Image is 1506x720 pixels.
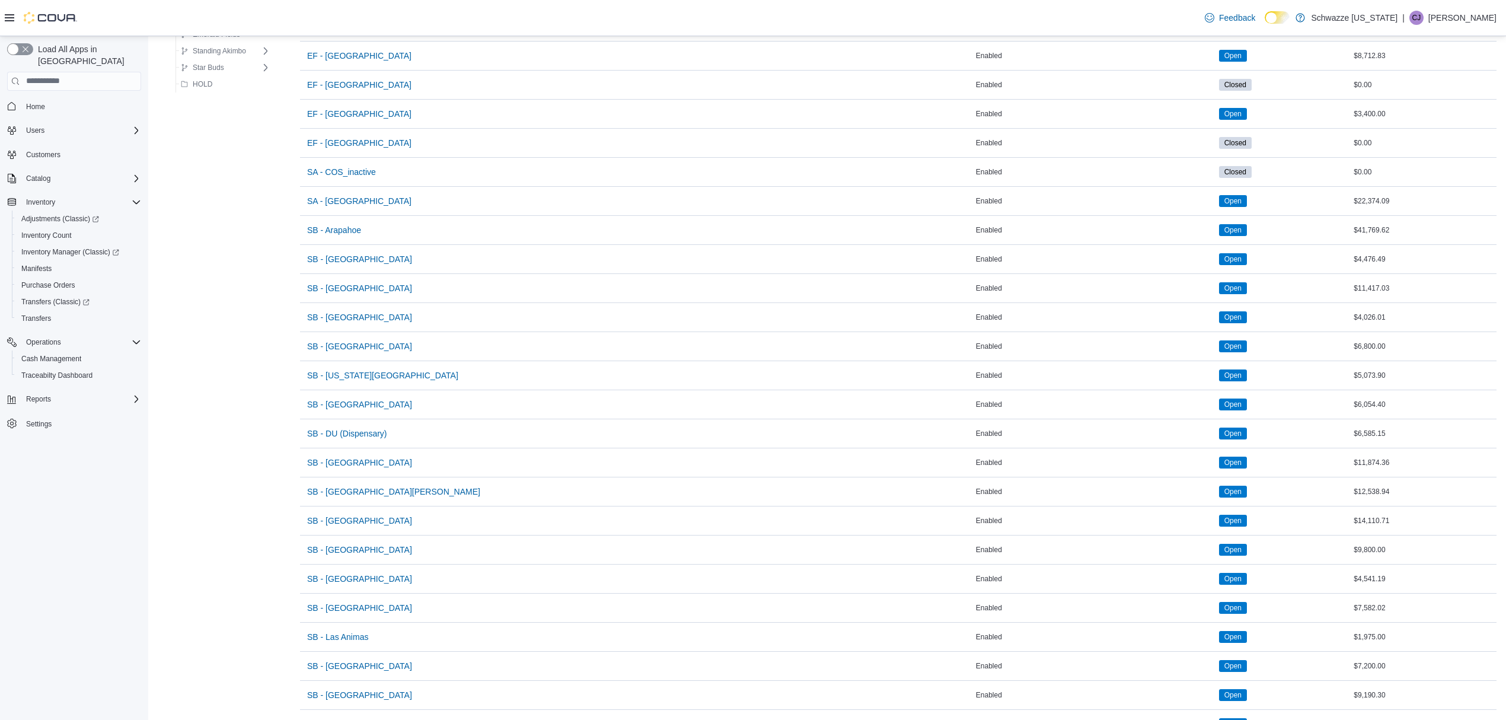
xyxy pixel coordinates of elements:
span: Open [1219,428,1247,439]
span: SB - [GEOGRAPHIC_DATA] [307,602,412,614]
span: Inventory [26,197,55,207]
div: Enabled [974,252,1217,266]
div: Enabled [974,630,1217,644]
button: Operations [21,335,66,349]
span: Reports [21,392,141,406]
span: Open [1219,573,1247,585]
button: SB - [GEOGRAPHIC_DATA] [302,538,417,562]
a: Traceabilty Dashboard [17,368,97,383]
a: Adjustments (Classic) [17,212,104,226]
span: Purchase Orders [17,278,141,292]
button: Reports [21,392,56,406]
span: SB - [US_STATE][GEOGRAPHIC_DATA] [307,369,458,381]
p: | [1402,11,1405,25]
div: Enabled [974,194,1217,208]
span: Open [1219,689,1247,701]
span: Open [1224,370,1242,381]
span: EF - [GEOGRAPHIC_DATA] [307,108,411,120]
button: SA - [GEOGRAPHIC_DATA] [302,189,416,213]
a: Manifests [17,262,56,276]
span: Open [1219,515,1247,527]
button: Customers [2,146,146,163]
span: SB - Las Animas [307,631,369,643]
button: HOLD [176,77,217,91]
span: EF - [GEOGRAPHIC_DATA] [307,137,411,149]
span: CJ [1412,11,1421,25]
span: Settings [21,416,141,431]
span: Open [1219,311,1247,323]
button: Star Buds [176,60,229,75]
span: Closed [1219,137,1252,149]
span: Open [1224,196,1242,206]
span: Reports [26,394,51,404]
div: Enabled [974,368,1217,383]
div: $1,975.00 [1351,630,1497,644]
span: SB - [GEOGRAPHIC_DATA] [307,282,412,294]
a: Feedback [1200,6,1260,30]
span: Open [1224,225,1242,235]
div: $6,585.15 [1351,426,1497,441]
span: SB - [GEOGRAPHIC_DATA] [307,399,412,410]
span: Users [26,126,44,135]
a: Inventory Manager (Classic) [12,244,146,260]
div: Enabled [974,659,1217,673]
span: SB - [GEOGRAPHIC_DATA] [307,340,412,352]
span: Open [1224,109,1242,119]
button: SB - [GEOGRAPHIC_DATA] [302,451,417,474]
div: Enabled [974,165,1217,179]
span: SB - DU (Dispensary) [307,428,387,439]
span: Open [1219,457,1247,469]
a: Home [21,100,50,114]
span: Open [1224,515,1242,526]
div: $6,054.40 [1351,397,1497,412]
div: $11,417.03 [1351,281,1497,295]
span: Open [1219,602,1247,614]
button: SB - [GEOGRAPHIC_DATA] [302,305,417,329]
span: Open [1224,486,1242,497]
span: HOLD [193,79,212,89]
button: SB - [US_STATE][GEOGRAPHIC_DATA] [302,364,463,387]
span: Open [1224,254,1242,265]
span: Traceabilty Dashboard [17,368,141,383]
a: Transfers (Classic) [17,295,94,309]
button: Home [2,98,146,115]
span: Home [26,102,45,111]
div: Enabled [974,281,1217,295]
button: Inventory [21,195,60,209]
div: Enabled [974,107,1217,121]
a: Customers [21,148,65,162]
span: Transfers [21,314,51,323]
button: Cash Management [12,351,146,367]
button: Inventory [2,194,146,211]
div: $41,769.62 [1351,223,1497,237]
span: Operations [26,337,61,347]
input: Dark Mode [1265,11,1290,24]
span: Open [1219,486,1247,498]
span: Open [1219,50,1247,62]
span: Open [1219,399,1247,410]
p: Schwazze [US_STATE] [1311,11,1397,25]
span: Open [1219,369,1247,381]
a: Inventory Manager (Classic) [17,245,124,259]
span: Inventory Manager (Classic) [17,245,141,259]
span: Customers [21,147,141,162]
button: SB - [GEOGRAPHIC_DATA] [302,276,417,300]
span: SB - [GEOGRAPHIC_DATA] [307,253,412,265]
button: EF - [GEOGRAPHIC_DATA] [302,44,416,68]
span: Home [21,99,141,114]
button: SB - [GEOGRAPHIC_DATA][PERSON_NAME] [302,480,485,504]
span: SA - [GEOGRAPHIC_DATA] [307,195,411,207]
div: $4,026.01 [1351,310,1497,324]
span: Star Buds [193,63,224,72]
span: Catalog [21,171,141,186]
button: Inventory Count [12,227,146,244]
span: SB - Arapahoe [307,224,361,236]
span: Catalog [26,174,50,183]
div: $9,190.30 [1351,688,1497,702]
div: Cade Jeffress [1409,11,1424,25]
button: Manifests [12,260,146,277]
span: Open [1224,283,1242,294]
span: Feedback [1219,12,1255,24]
span: Inventory Count [17,228,141,243]
div: $9,800.00 [1351,543,1497,557]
